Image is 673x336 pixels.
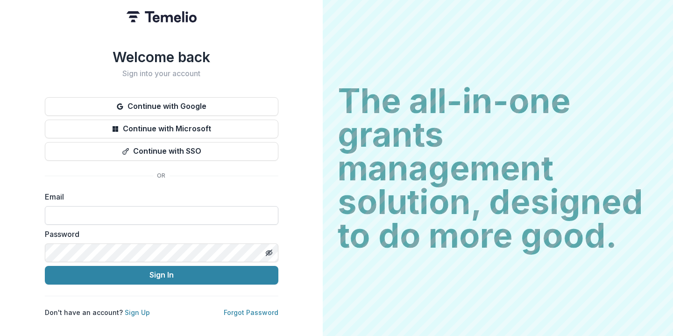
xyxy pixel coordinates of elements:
button: Toggle password visibility [262,245,276,260]
a: Forgot Password [224,308,278,316]
button: Continue with Google [45,97,278,116]
label: Email [45,191,273,202]
button: Continue with Microsoft [45,120,278,138]
button: Continue with SSO [45,142,278,161]
p: Don't have an account? [45,307,150,317]
label: Password [45,229,273,240]
button: Sign In [45,266,278,285]
h1: Welcome back [45,49,278,65]
a: Sign Up [125,308,150,316]
h2: Sign into your account [45,69,278,78]
img: Temelio [127,11,197,22]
